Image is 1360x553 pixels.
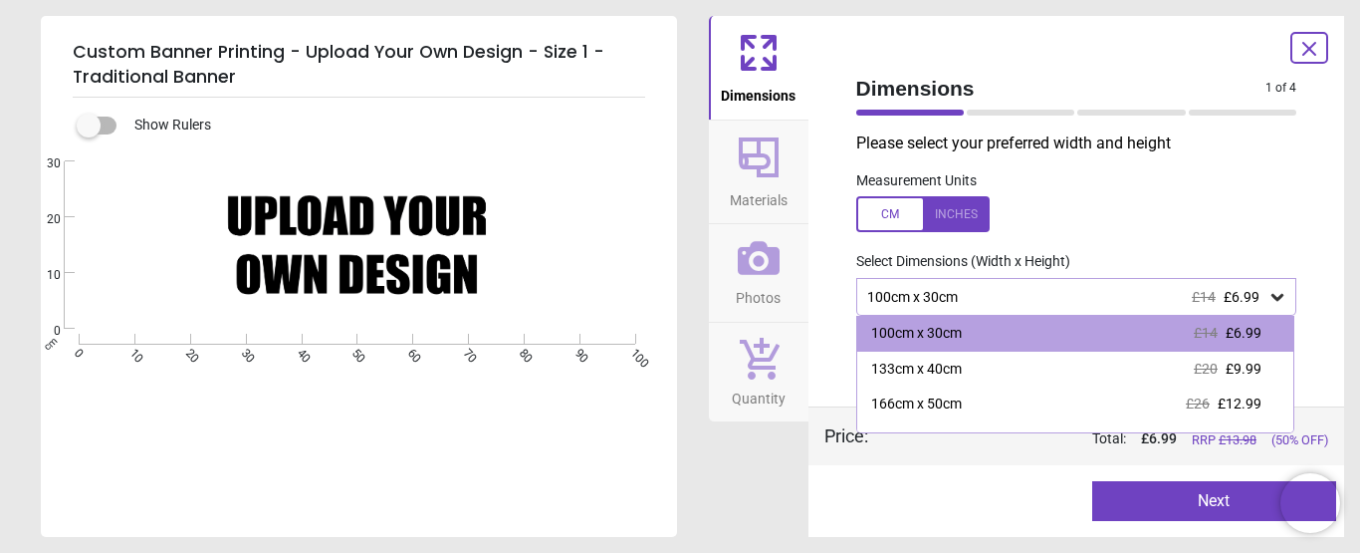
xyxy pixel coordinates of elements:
span: £12.99 [1218,396,1261,412]
label: Select Dimensions (Width x Height) [840,252,1070,272]
span: £6.99 [1224,289,1259,305]
span: Dimensions [856,74,1266,103]
div: 166cm x 50cm [871,395,962,415]
div: Show Rulers [89,114,677,138]
span: Dimensions [721,77,795,107]
span: 10 [23,267,61,284]
span: £14 [1194,325,1218,341]
span: 60 [403,346,416,359]
span: 20 [23,211,61,228]
span: 1 of 4 [1265,80,1296,97]
button: Photos [709,224,808,322]
span: Materials [730,181,788,211]
span: RRP [1192,431,1256,449]
span: £ [1141,429,1177,449]
div: 100cm x 30cm [871,324,962,344]
span: 40 [293,346,306,359]
span: £9.99 [1226,361,1261,377]
button: Dimensions [709,16,808,120]
div: 133cm x 40cm [871,360,962,380]
span: £6.99 [1226,325,1261,341]
span: £ 13.98 [1219,432,1256,447]
div: 100cm x 30cm [865,289,1268,306]
span: 20 [181,346,194,359]
span: 80 [515,346,528,359]
span: 10 [125,346,138,359]
p: Please select your preferred width and height [856,133,1313,154]
span: 0 [23,323,61,340]
span: 90 [570,346,583,359]
div: Price : [824,423,868,448]
button: Next [1092,481,1336,521]
span: £14 [1192,289,1216,305]
button: Quantity [709,323,808,422]
span: 70 [459,346,472,359]
span: Photos [736,279,781,309]
h5: Custom Banner Printing - Upload Your Own Design - Size 1 - Traditional Banner [73,32,645,98]
span: 50 [348,346,361,359]
iframe: Brevo live chat [1280,473,1340,533]
span: Quantity [732,380,786,410]
label: Measurement Units [856,171,977,191]
span: 100 [626,346,639,359]
div: Total: [898,429,1329,449]
span: 30 [237,346,250,359]
span: 0 [70,346,83,359]
span: £26 [1186,396,1210,412]
span: 30 [23,155,61,172]
button: Materials [709,121,808,224]
span: £20 [1194,361,1218,377]
span: (50% OFF) [1271,431,1328,449]
span: cm [42,334,60,352]
span: 6.99 [1149,430,1177,446]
